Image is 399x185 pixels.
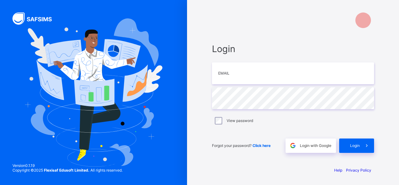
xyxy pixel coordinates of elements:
img: google.396cfc9801f0270233282035f929180a.svg [289,142,296,149]
a: Privacy Policy [346,168,371,173]
span: Forgot your password? [212,143,271,148]
span: Login [212,43,374,54]
img: SAFSIMS Logo [12,12,59,25]
a: Help [334,168,342,173]
img: Hero Image [25,18,162,166]
span: Login [350,143,360,148]
label: View password [227,118,253,123]
strong: Flexisaf Edusoft Limited. [44,168,89,173]
a: Click here [252,143,271,148]
span: Login with Google [300,143,331,148]
span: Version 0.1.19 [12,163,123,168]
span: Copyright © 2025 All rights reserved. [12,168,123,173]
